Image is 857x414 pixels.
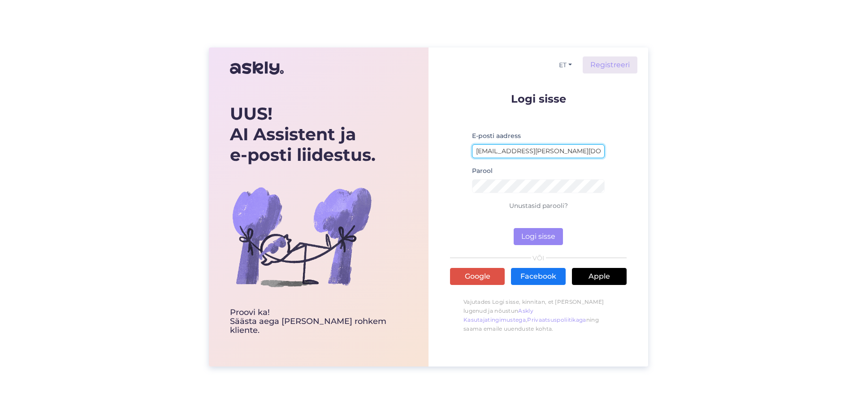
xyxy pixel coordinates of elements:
a: Apple [572,268,627,285]
button: ET [555,59,576,72]
input: Sisesta e-posti aadress [472,144,605,158]
a: Facebook [511,268,566,285]
p: Vajutades Logi sisse, kinnitan, et [PERSON_NAME] lugenud ja nõustun , ning saama emaile uuenduste... [450,293,627,338]
label: E-posti aadress [472,131,521,141]
p: Logi sisse [450,93,627,104]
label: Parool [472,166,493,176]
img: Askly [230,57,284,79]
a: Google [450,268,505,285]
button: Logi sisse [514,228,563,245]
div: Proovi ka! Säästa aega [PERSON_NAME] rohkem kliente. [230,308,407,335]
img: bg-askly [230,165,373,308]
a: Privaatsuspoliitikaga [527,316,586,323]
div: UUS! AI Assistent ja e-posti liidestus. [230,103,407,165]
a: Registreeri [583,56,637,73]
span: VÕI [531,255,546,261]
a: Unustasid parooli? [509,202,568,210]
